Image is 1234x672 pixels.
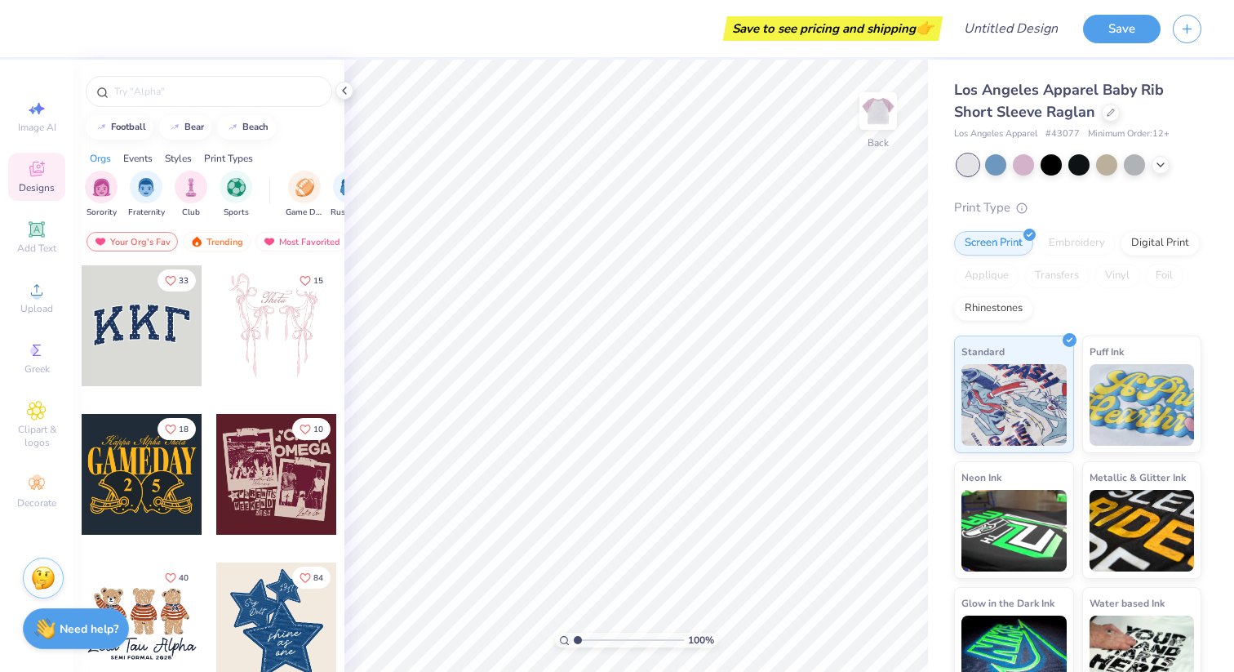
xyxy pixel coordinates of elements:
img: Sorority Image [92,178,111,197]
div: filter for Sports [220,171,252,219]
span: Sorority [87,207,117,219]
div: football [111,122,146,131]
span: 33 [179,277,189,285]
img: Back [862,95,894,127]
span: Puff Ink [1090,343,1124,360]
div: filter for Rush & Bid [331,171,368,219]
button: filter button [175,171,207,219]
img: trend_line.gif [226,122,239,132]
img: trend_line.gif [168,122,181,132]
img: Club Image [182,178,200,197]
div: Most Favorited [255,232,348,251]
span: # 43077 [1045,127,1080,141]
span: 84 [313,574,323,582]
span: Add Text [17,242,56,255]
img: most_fav.gif [94,236,107,247]
span: Rush & Bid [331,207,368,219]
div: Screen Print [954,231,1033,256]
span: Upload [20,302,53,315]
button: bear [159,115,211,140]
span: Sports [224,207,249,219]
span: 10 [313,425,323,434]
img: trend_line.gif [95,122,108,132]
button: Like [158,418,196,440]
img: Standard [961,364,1067,446]
img: trending.gif [190,236,203,247]
div: Transfers [1024,264,1090,288]
img: most_fav.gif [263,236,276,247]
button: filter button [85,171,118,219]
button: filter button [286,171,323,219]
span: 18 [179,425,189,434]
button: Save [1083,15,1161,43]
span: Game Day [286,207,323,219]
div: Print Types [204,151,253,166]
input: Try "Alpha" [113,83,322,100]
img: Neon Ink [961,490,1067,572]
div: Trending [183,232,251,251]
span: 40 [179,574,189,582]
span: 👉 [916,18,934,38]
span: Club [182,207,200,219]
span: 15 [313,277,323,285]
div: Print Type [954,198,1201,217]
img: Metallic & Glitter Ink [1090,490,1195,572]
div: Foil [1145,264,1183,288]
div: Vinyl [1094,264,1140,288]
div: Styles [165,151,192,166]
div: Save to see pricing and shipping [727,16,939,41]
span: Metallic & Glitter Ink [1090,469,1186,486]
span: Water based Ink [1090,594,1165,612]
span: Image AI [18,121,56,134]
button: football [86,115,153,140]
div: Rhinestones [954,296,1033,321]
div: Digital Print [1121,231,1200,256]
button: Like [158,567,196,589]
div: Embroidery [1038,231,1116,256]
button: Like [158,269,196,291]
img: Sports Image [227,178,246,197]
button: filter button [331,171,368,219]
button: Like [292,567,331,589]
button: Like [292,269,331,291]
img: Fraternity Image [137,178,155,197]
span: Los Angeles Apparel [954,127,1037,141]
div: Your Org's Fav [87,232,178,251]
img: Puff Ink [1090,364,1195,446]
span: Greek [24,363,50,376]
span: Clipart & logos [8,423,65,449]
div: filter for Club [175,171,207,219]
span: Standard [961,343,1005,360]
div: filter for Fraternity [128,171,165,219]
div: filter for Game Day [286,171,323,219]
span: Designs [19,181,55,194]
img: Rush & Bid Image [340,178,359,197]
span: Minimum Order: 12 + [1088,127,1170,141]
strong: Need help? [60,621,118,637]
div: Events [123,151,153,166]
button: beach [217,115,276,140]
div: filter for Sorority [85,171,118,219]
div: beach [242,122,269,131]
span: Fraternity [128,207,165,219]
div: bear [184,122,204,131]
span: 100 % [688,633,714,648]
div: Orgs [90,151,111,166]
span: Glow in the Dark Ink [961,594,1054,612]
span: Neon Ink [961,469,1001,486]
input: Untitled Design [951,12,1071,45]
img: Game Day Image [295,178,314,197]
button: filter button [128,171,165,219]
button: filter button [220,171,252,219]
div: Back [868,136,889,150]
span: Decorate [17,496,56,510]
button: Like [292,418,331,440]
span: Los Angeles Apparel Baby Rib Short Sleeve Raglan [954,80,1164,122]
div: Applique [954,264,1019,288]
